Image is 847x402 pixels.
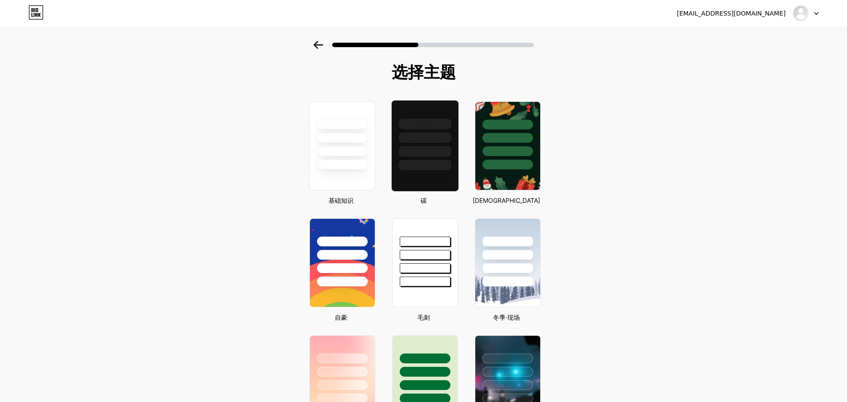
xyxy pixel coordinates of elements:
font: [DEMOGRAPHIC_DATA] [473,197,540,204]
font: 毛刺 [417,314,430,321]
font: [EMAIL_ADDRESS][DOMAIN_NAME] [677,10,786,17]
font: 碳 [421,197,427,204]
img: 善财神 [792,5,809,22]
font: 冬季·现场 [493,314,520,321]
font: 选择主题 [392,62,456,82]
font: 基础知识 [329,197,353,204]
font: 自豪 [335,314,347,321]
